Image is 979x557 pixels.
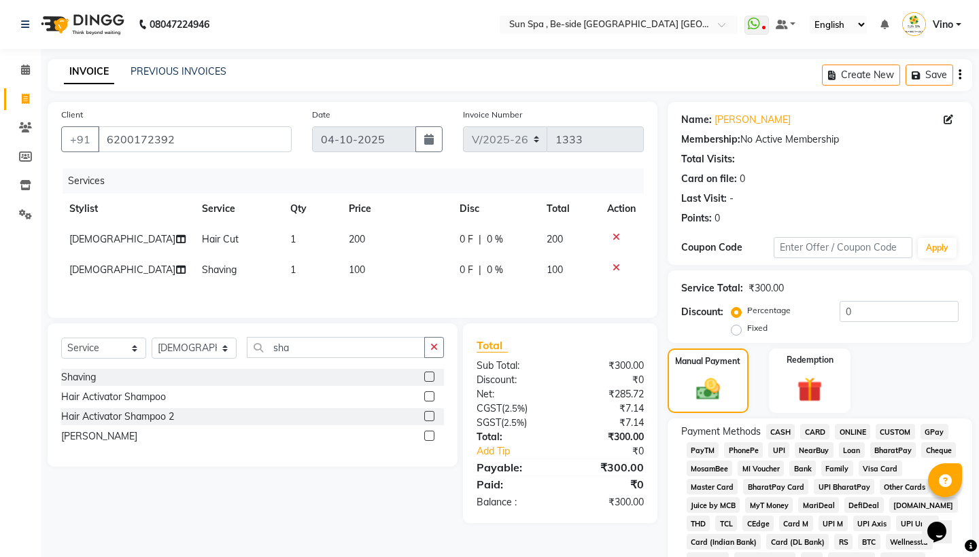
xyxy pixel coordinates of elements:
span: MyT Money [745,497,793,513]
span: Loan [839,442,865,458]
div: Sub Total: [466,359,560,373]
span: UPI [768,442,789,458]
button: +91 [61,126,99,152]
div: 0 [715,211,720,226]
th: Service [194,194,282,224]
label: Percentage [747,304,791,317]
th: Action [599,194,644,224]
span: Family [821,461,853,476]
th: Qty [282,194,341,224]
div: Total: [466,430,560,444]
span: TCL [715,516,737,531]
span: BTC [858,534,880,550]
span: Master Card [687,479,738,495]
span: 1 [290,264,296,276]
span: RS [834,534,853,550]
div: ₹300.00 [560,459,654,475]
span: Vino [933,18,953,32]
div: ₹0 [576,444,654,459]
label: Client [61,109,83,121]
div: ₹0 [560,476,654,492]
span: CEdge [742,516,774,531]
span: 200 [349,233,365,245]
span: | [479,232,481,247]
label: Fixed [747,322,768,334]
span: Shaving [202,264,237,276]
button: Apply [918,238,957,258]
iframe: chat widget [922,503,965,543]
span: [DOMAIN_NAME] [889,497,958,513]
span: 2.5% [504,403,525,414]
div: ( ) [466,416,560,430]
span: UPI Axis [853,516,891,531]
input: Search or Scan [247,337,425,358]
input: Enter Offer / Coupon Code [774,237,912,258]
span: Card M [779,516,813,531]
div: Membership: [681,132,740,147]
span: 2.5% [504,417,524,428]
label: Manual Payment [675,355,740,367]
div: Paid: [466,476,560,492]
th: Stylist [61,194,194,224]
div: Last Visit: [681,192,727,206]
div: Services [63,168,654,194]
img: _gift.svg [789,374,830,406]
a: [PERSON_NAME] [715,113,791,127]
th: Disc [451,194,538,224]
div: Payable: [466,459,560,475]
div: ₹285.72 [560,387,654,401]
span: 100 [547,264,563,276]
div: Points: [681,211,712,226]
span: Wellnessta [886,534,933,550]
button: Save [906,65,953,86]
a: INVOICE [64,60,114,84]
span: Payment Methods [681,425,761,439]
span: Hair Cut [202,233,239,245]
span: Card (DL Bank) [766,534,829,550]
div: Service Total: [681,281,743,295]
span: MosamBee [687,461,733,476]
span: Cheque [921,442,956,458]
label: Invoice Number [463,109,522,121]
div: - [729,192,734,206]
div: ₹300.00 [560,495,654,509]
span: Card (Indian Bank) [687,534,761,550]
span: THD [687,516,710,531]
label: Redemption [787,354,834,366]
div: Total Visits: [681,152,735,166]
div: ₹7.14 [560,416,654,430]
span: BharatPay Card [743,479,808,495]
div: ₹7.14 [560,401,654,416]
div: Net: [466,387,560,401]
div: ₹300.00 [560,430,654,444]
th: Total [538,194,599,224]
span: 200 [547,233,563,245]
span: Other Cards [880,479,930,495]
span: MariDeal [798,497,839,513]
a: PREVIOUS INVOICES [131,65,226,77]
th: Price [341,194,451,224]
span: Total [477,338,508,353]
span: CUSTOM [876,424,915,439]
div: ( ) [466,401,560,416]
span: GPay [921,424,948,439]
span: MI Voucher [738,461,784,476]
span: [DEMOGRAPHIC_DATA] [69,233,175,245]
div: Discount: [681,305,723,319]
span: [DEMOGRAPHIC_DATA] [69,264,175,276]
span: UPI BharatPay [814,479,874,495]
span: UPI M [819,516,848,531]
div: Coupon Code [681,240,774,255]
div: Discount: [466,373,560,387]
span: | [479,263,481,277]
b: 08047224946 [150,5,209,43]
input: Search by Name/Mobile/Email/Code [98,126,292,152]
span: 1 [290,233,296,245]
span: UPI Union [896,516,939,531]
span: PayTM [687,442,719,458]
span: SGST [477,416,501,429]
span: 0 F [460,263,473,277]
span: 0 % [487,232,503,247]
div: ₹300.00 [560,359,654,373]
span: Bank [789,461,816,476]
